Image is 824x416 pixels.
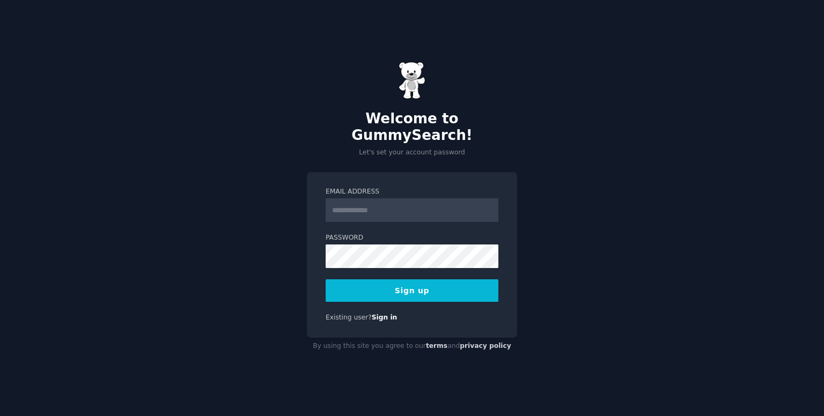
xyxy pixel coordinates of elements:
span: Existing user? [326,314,372,321]
label: Email Address [326,187,498,197]
a: Sign in [372,314,398,321]
label: Password [326,233,498,243]
a: privacy policy [460,342,511,350]
a: terms [426,342,447,350]
button: Sign up [326,279,498,302]
div: By using this site you agree to our and [307,338,517,355]
p: Let's set your account password [307,148,517,158]
img: Gummy Bear [399,62,425,99]
h2: Welcome to GummySearch! [307,110,517,144]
